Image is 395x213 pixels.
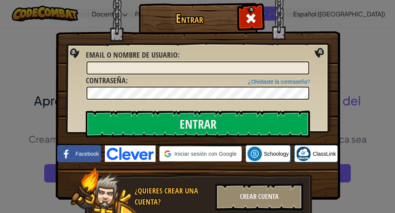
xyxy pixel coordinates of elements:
[248,79,310,85] a: ¿Olvidaste la contraseña?
[135,186,211,207] div: ¿Quieres crear una cuenta?
[105,145,156,162] img: clever-logo-blue.png
[174,150,236,158] span: Iniciar sesión con Google
[247,147,262,161] img: schoology.png
[86,75,126,86] span: Contraseña
[86,111,310,137] input: Entrar
[296,147,311,161] img: classlink-logo-small.png
[215,184,303,210] div: Crear Cuenta
[86,50,178,60] span: Email o Nombre de usuario
[264,150,289,158] span: Schoology
[75,150,99,158] span: Facebook
[86,50,180,61] label: :
[59,147,74,161] img: facebook_small.png
[159,146,241,161] div: Iniciar sesión con Google
[86,75,128,86] label: :
[141,12,238,25] h1: Entrar
[313,150,336,158] span: ClassLink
